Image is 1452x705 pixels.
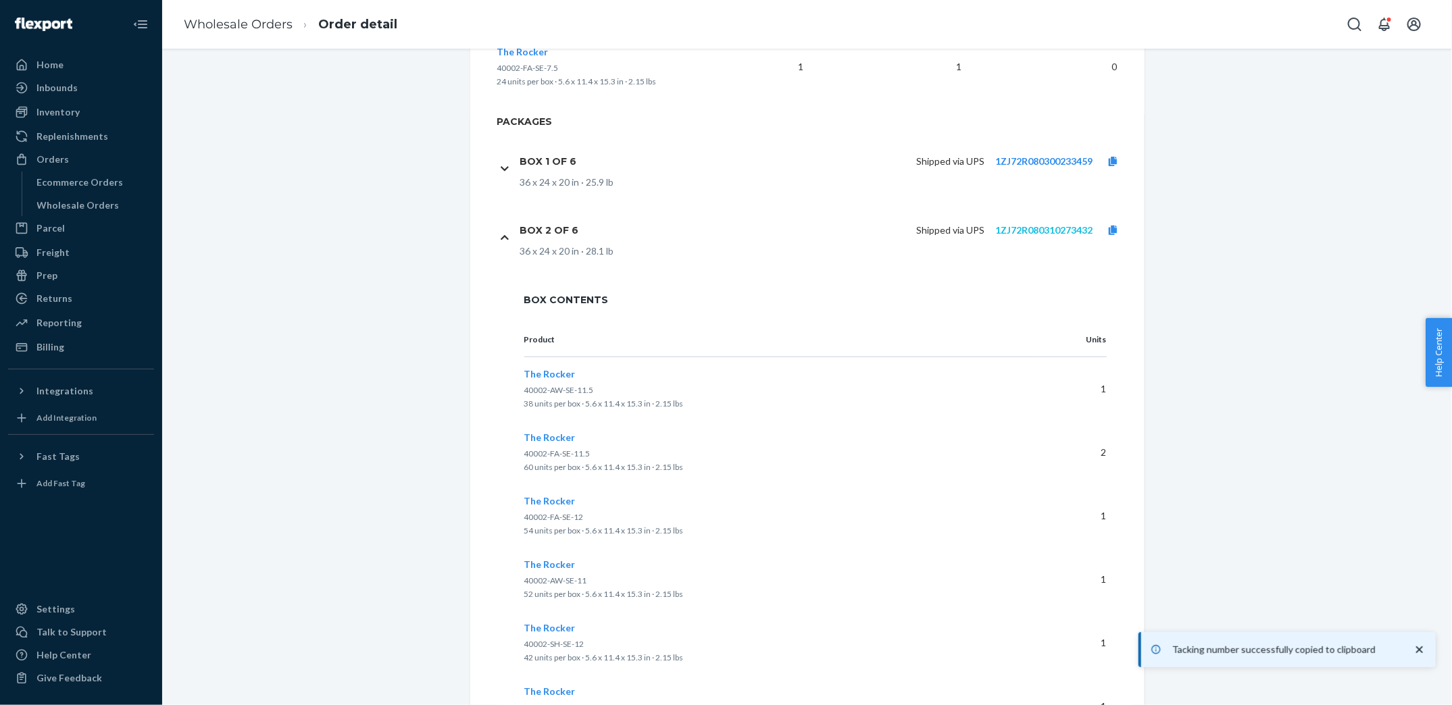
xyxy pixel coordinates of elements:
span: 40002-FA-SE-11.5 [524,448,591,459]
span: 40002-AW-SE-11 [524,575,587,585]
p: 1 [825,60,961,74]
p: 1 [1050,573,1107,586]
div: Billing [36,340,64,354]
button: The Rocker [524,431,576,444]
ol: breadcrumbs [173,5,408,45]
p: Units [1050,334,1107,346]
div: Inventory [36,105,80,119]
p: 24 units per box · 5.6 x 11.4 x 15.3 in · 2.15 lbs [497,75,726,88]
a: Settings [8,598,154,620]
a: Parcel [8,217,154,239]
a: Ecommerce Orders [30,172,155,193]
h2: Packages [470,115,1145,139]
p: 1 [747,60,803,74]
a: Add Fast Tag [8,473,154,494]
p: 1 [1050,509,1107,523]
span: The Rocker [524,622,576,633]
a: Home [8,54,154,76]
div: Add Fast Tag [36,477,85,489]
a: 1ZJ72R080310273432 [995,224,1093,236]
img: Flexport logo [15,18,72,31]
button: Help Center [1426,318,1452,387]
div: Home [36,58,64,72]
a: Inventory [8,101,154,123]
p: 0 [983,60,1117,74]
p: 54 units per box · 5.6 x 11.4 x 15.3 in · 2.15 lbs [524,524,1028,538]
span: 40002-SH-SE-12 [524,639,584,649]
button: Give Feedback [8,667,154,689]
button: The Rocker [524,494,576,508]
span: The Rocker [524,558,576,570]
p: 2 [1050,446,1107,459]
p: Shipped via UPS [916,224,984,237]
div: Add Integration [36,412,97,423]
div: Reporting [36,316,82,330]
a: Order detail [318,17,397,32]
span: The Rocker [524,685,576,697]
button: The Rocker [497,45,549,59]
a: Billing [8,336,154,358]
p: Product [524,334,1028,346]
button: Open account menu [1401,11,1428,38]
a: Prep [8,265,154,286]
h1: Box 1 of 6 [520,155,576,167]
a: Freight [8,242,154,263]
p: 42 units per box · 5.6 x 11.4 x 15.3 in · 2.15 lbs [524,651,1028,664]
div: Orders [36,153,69,166]
p: 1 [1050,382,1107,396]
a: Orders [8,149,154,170]
div: Settings [36,602,75,616]
span: 40002-FA-SE-12 [524,512,584,522]
svg: close toast [1413,643,1426,656]
p: 1 [1050,636,1107,650]
p: Tacking number successfully copied to clipboard [1172,643,1399,656]
span: The Rocker [524,368,576,380]
h1: Box 2 of 6 [520,224,578,236]
div: Prep [36,269,57,282]
span: The Rocker [524,495,576,506]
a: Add Integration [8,407,154,429]
div: 36 x 24 x 20 in · 28.1 lb [520,244,1134,258]
a: Wholesale Orders [184,17,293,32]
button: The Rocker [524,558,576,571]
div: Inbounds [36,81,78,95]
span: The Rocker [497,46,549,57]
button: Close Navigation [127,11,154,38]
a: Inbounds [8,77,154,99]
button: The Rocker [524,621,576,635]
span: The Rocker [524,432,576,443]
a: Returns [8,288,154,309]
span: 40002-AW-SE-11.5 [524,385,594,395]
a: Talk to Support [8,621,154,643]
div: Integrations [36,384,93,398]
a: Wholesale Orders [30,194,155,216]
p: 38 units per box · 5.6 x 11.4 x 15.3 in · 2.15 lbs [524,397,1028,411]
div: 36 x 24 x 20 in · 25.9 lb [520,176,1134,189]
span: Box Contents [524,293,1107,307]
div: Ecommerce Orders [37,176,124,189]
div: Give Feedback [36,671,102,685]
div: Help Center [36,648,91,662]
button: Open notifications [1371,11,1398,38]
div: Fast Tags [36,450,80,463]
div: Parcel [36,221,65,235]
button: Fast Tags [8,446,154,467]
p: 52 units per box · 5.6 x 11.4 x 15.3 in · 2.15 lbs [524,587,1028,601]
a: Replenishments [8,126,154,147]
a: 1ZJ72R080300233459 [995,155,1093,167]
button: The Rocker [524,367,576,381]
button: The Rocker [524,685,576,698]
a: Help Center [8,644,154,666]
p: 60 units per box · 5.6 x 11.4 x 15.3 in · 2.15 lbs [524,461,1028,474]
div: Wholesale Orders [37,199,120,212]
button: Integrations [8,380,154,402]
div: Freight [36,246,70,259]
a: Reporting [8,312,154,334]
div: Replenishments [36,130,108,143]
p: Shipped via UPS [916,155,984,168]
div: Returns [36,292,72,305]
button: Open Search Box [1341,11,1368,38]
span: 40002-FA-SE-7.5 [497,63,559,73]
div: Talk to Support [36,625,107,639]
